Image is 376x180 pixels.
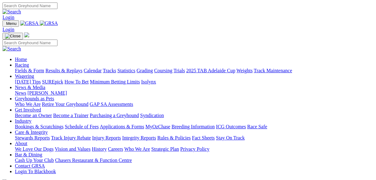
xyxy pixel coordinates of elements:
[15,113,374,118] div: Get Involved
[92,146,107,152] a: History
[192,135,215,140] a: Fact Sheets
[254,68,292,73] a: Track Maintenance
[51,135,91,140] a: Track Injury Rebate
[117,68,135,73] a: Statistics
[100,124,144,129] a: Applications & Forms
[141,79,156,84] a: Isolynx
[145,124,170,129] a: MyOzChase
[247,124,267,129] a: Race Safe
[186,68,235,73] a: 2025 TAB Adelaide Cup
[108,146,123,152] a: Careers
[216,135,245,140] a: Stay On Track
[15,113,52,118] a: Become an Owner
[15,73,34,79] a: Wagering
[2,20,19,27] button: Toggle navigation
[15,158,54,163] a: Cash Up Your Club
[2,33,23,40] button: Toggle navigation
[15,141,27,146] a: About
[15,163,45,168] a: Contact GRSA
[55,146,90,152] a: Vision and Values
[15,79,374,85] div: Wagering
[2,27,14,32] a: Login
[15,124,374,130] div: Industry
[122,135,156,140] a: Integrity Reports
[45,68,82,73] a: Results & Replays
[15,135,374,141] div: Care & Integrity
[124,146,150,152] a: Who We Are
[90,102,133,107] a: GAP SA Assessments
[15,57,27,62] a: Home
[15,90,374,96] div: News & Media
[173,68,185,73] a: Trials
[15,146,374,152] div: About
[236,68,253,73] a: Weights
[15,79,41,84] a: [DATE] Tips
[15,124,63,129] a: Bookings & Scratchings
[5,34,21,39] img: Close
[140,113,164,118] a: Syndication
[6,21,16,26] span: Menu
[90,79,140,84] a: Minimum Betting Limits
[216,124,246,129] a: ICG Outcomes
[84,68,102,73] a: Calendar
[172,124,215,129] a: Breeding Information
[103,68,116,73] a: Tracks
[65,79,89,84] a: How To Bet
[15,107,41,112] a: Get Involved
[65,124,99,129] a: Schedule of Fees
[180,146,209,152] a: Privacy Policy
[42,102,89,107] a: Retire Your Greyhound
[15,158,374,163] div: Bar & Dining
[154,68,172,73] a: Coursing
[55,158,132,163] a: Chasers Restaurant & Function Centre
[2,9,21,15] img: Search
[53,113,89,118] a: Become a Trainer
[92,135,121,140] a: Injury Reports
[15,68,44,73] a: Fields & Form
[15,152,42,157] a: Bar & Dining
[15,130,48,135] a: Care & Integrity
[15,62,29,68] a: Racing
[15,102,374,107] div: Greyhounds as Pets
[90,113,139,118] a: Purchasing a Greyhound
[2,15,14,20] a: Login
[15,146,53,152] a: We Love Our Dogs
[15,135,50,140] a: Stewards Reports
[157,135,191,140] a: Rules & Policies
[27,90,67,96] a: [PERSON_NAME]
[2,46,21,52] img: Search
[42,79,63,84] a: SUREpick
[2,40,57,46] input: Search
[15,102,41,107] a: Who We Are
[20,21,39,26] img: GRSA
[15,118,31,124] a: Industry
[15,68,374,73] div: Racing
[137,68,153,73] a: Grading
[15,169,56,174] a: Login To Blackbook
[15,85,45,90] a: News & Media
[24,32,29,37] img: logo-grsa-white.png
[151,146,179,152] a: Strategic Plan
[2,2,57,9] input: Search
[15,90,26,96] a: News
[40,21,58,26] img: GRSA
[15,96,54,101] a: Greyhounds as Pets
